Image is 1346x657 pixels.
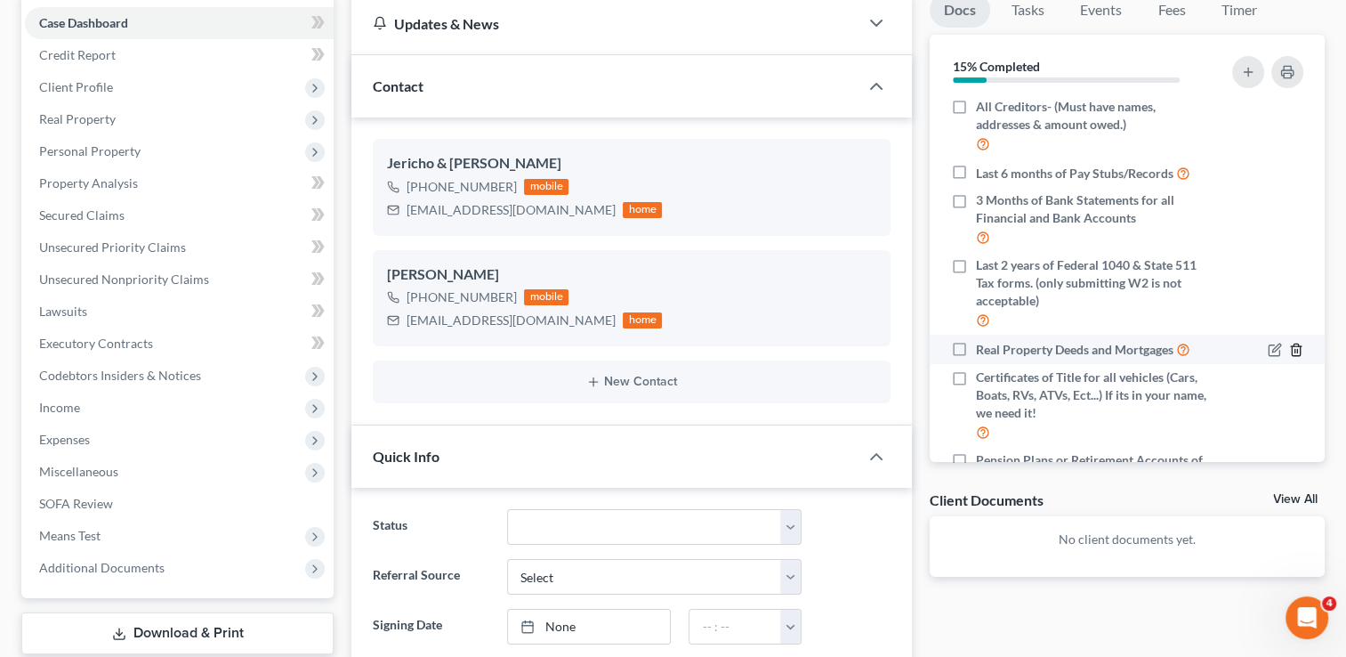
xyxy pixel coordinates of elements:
input: -- : -- [689,610,781,644]
div: home [623,312,662,328]
a: Unsecured Priority Claims [25,231,334,264]
span: Last 2 years of Federal 1040 & State 511 Tax forms. (only submitting W2 is not acceptable) [976,256,1211,310]
span: Real Property [39,111,116,126]
span: Real Property Deeds and Mortgages [976,341,1173,359]
div: [PHONE_NUMBER] [407,178,517,196]
span: Client Profile [39,79,113,94]
span: Executory Contracts [39,336,153,351]
a: Executory Contracts [25,328,334,360]
label: Status [364,509,497,545]
a: Unsecured Nonpriority Claims [25,264,334,296]
a: None [508,610,671,644]
span: Lawsuits [39,304,87,319]
div: home [623,202,662,218]
div: [PHONE_NUMBER] [407,288,517,306]
span: Additional Documents [39,560,165,575]
span: Case Dashboard [39,15,128,30]
span: All Creditors- (Must have names, addresses & amount owed.) [976,98,1211,134]
a: Property Analysis [25,167,334,199]
a: Lawsuits [25,296,334,328]
span: Secured Claims [39,207,125,223]
strong: 15% Completed [953,59,1040,74]
button: New Contact [387,375,876,389]
label: Referral Source [364,559,497,595]
div: Jericho & [PERSON_NAME] [387,153,876,174]
div: Updates & News [373,14,837,33]
a: Secured Claims [25,199,334,231]
span: Means Test [39,528,101,543]
a: Download & Print [21,612,334,654]
span: Unsecured Nonpriority Claims [39,272,209,287]
div: mobile [524,289,568,305]
div: mobile [524,179,568,195]
iframe: Intercom live chat [1286,596,1328,639]
label: Signing Date [364,609,497,645]
a: Case Dashboard [25,7,334,39]
span: Codebtors Insiders & Notices [39,368,201,383]
a: SOFA Review [25,488,334,520]
span: Certificates of Title for all vehicles (Cars, Boats, RVs, ATVs, Ect...) If its in your name, we n... [976,369,1211,422]
span: Personal Property [39,143,141,158]
span: Property Analysis [39,175,138,191]
span: Last 6 months of Pay Stubs/Records [976,165,1173,182]
span: 3 Months of Bank Statements for all Financial and Bank Accounts [976,191,1211,227]
p: No client documents yet. [944,531,1310,548]
div: [PERSON_NAME] [387,264,876,286]
span: Income [39,400,80,415]
span: 4 [1322,596,1336,611]
div: [EMAIL_ADDRESS][DOMAIN_NAME] [407,201,616,219]
span: Credit Report [39,47,116,62]
span: Unsecured Priority Claims [39,239,186,255]
span: Pension Plans or Retirement Accounts of any kind. [976,451,1211,487]
a: Credit Report [25,39,334,71]
span: Quick Info [373,448,439,465]
a: View All [1273,493,1318,506]
span: Miscellaneous [39,464,118,479]
span: Expenses [39,432,90,447]
span: Contact [373,77,423,94]
span: SOFA Review [39,496,113,511]
div: [EMAIL_ADDRESS][DOMAIN_NAME] [407,312,616,329]
div: Client Documents [930,491,1044,509]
